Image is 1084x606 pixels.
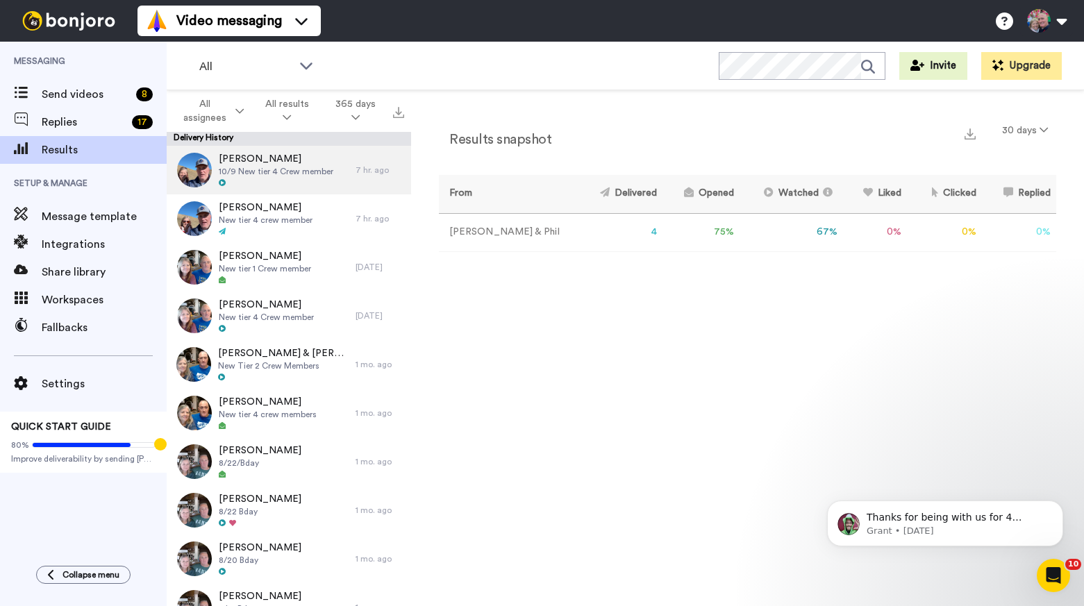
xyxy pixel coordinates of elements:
[219,541,301,555] span: [PERSON_NAME]
[356,553,404,564] div: 1 mo. ago
[132,115,153,129] div: 17
[219,263,311,274] span: New tier 1 Crew member
[578,213,662,251] td: 4
[218,360,349,371] span: New Tier 2 Crew Members
[219,492,301,506] span: [PERSON_NAME]
[42,142,167,158] span: Results
[899,52,967,80] button: Invite
[42,319,167,336] span: Fallbacks
[177,493,212,528] img: a83d6c72-d9c5-4322-bdff-45414a0d4b28-thumb.jpg
[439,175,578,213] th: From
[356,456,404,467] div: 1 mo. ago
[1037,559,1070,592] iframe: Intercom live chat
[356,213,404,224] div: 7 hr. ago
[176,11,282,31] span: Video messaging
[218,346,349,360] span: [PERSON_NAME] & [PERSON_NAME]
[42,292,167,308] span: Workspaces
[439,132,551,147] h2: Results snapshot
[178,97,233,125] span: All assignees
[42,376,167,392] span: Settings
[960,123,980,143] button: Export a summary of each team member’s results that match this filter now.
[843,175,907,213] th: Liked
[219,589,301,603] span: [PERSON_NAME]
[176,347,211,382] img: 9e3a2c98-86e0-472a-be62-bdfae74bf9f3-thumb.jpg
[11,453,156,464] span: Improve deliverability by sending [PERSON_NAME]’s from your own email
[60,40,239,300] span: Thanks for being with us for 4 months - it's flown by! How can we make the next 4 months even bet...
[578,175,662,213] th: Delivered
[17,11,121,31] img: bj-logo-header-white.svg
[177,298,212,333] img: 670e1931-a724-4f94-9fe5-d63ccc52c5e8-thumb.jpg
[167,194,411,243] a: [PERSON_NAME]New tier 4 crew member7 hr. ago
[1065,559,1081,570] span: 10
[167,292,411,340] a: [PERSON_NAME]New tier 4 Crew member[DATE]
[907,175,982,213] th: Clicked
[177,153,212,187] img: 8bbdd34a-c38e-4962-8fe5-e647036203bb-thumb.jpg
[356,359,404,370] div: 1 mo. ago
[219,298,314,312] span: [PERSON_NAME]
[177,541,212,576] img: 8b95f780-f74e-4ba8-b573-6fed396e23a6-thumb.jpg
[42,208,167,225] span: Message template
[356,505,404,516] div: 1 mo. ago
[42,264,167,280] span: Share library
[389,101,408,121] button: Export all results that match these filters now.
[439,213,578,251] td: [PERSON_NAME] & Phil
[60,53,240,66] p: Message from Grant, sent 3w ago
[177,444,212,479] img: 66576ae9-2b52-4410-b2e1-e35b099465e7-thumb.jpg
[167,340,411,389] a: [PERSON_NAME] & [PERSON_NAME]New Tier 2 Crew Members1 mo. ago
[322,92,389,131] button: 365 days
[252,92,322,131] button: All results
[356,310,404,321] div: [DATE]
[219,395,317,409] span: [PERSON_NAME]
[219,506,301,517] span: 8/22 Bday
[154,438,167,451] div: Tooltip anchor
[177,250,212,285] img: 25669b24-c6f0-4822-805a-c4e983110cda-thumb.jpg
[219,312,314,323] span: New tier 4 Crew member
[982,213,1056,251] td: 0 %
[11,439,29,451] span: 80%
[843,213,907,251] td: 0 %
[167,535,411,583] a: [PERSON_NAME]8/20 Bday1 mo. ago
[167,243,411,292] a: [PERSON_NAME]New tier 1 Crew member[DATE]
[169,92,252,131] button: All assignees
[662,175,740,213] th: Opened
[62,569,119,580] span: Collapse menu
[982,175,1056,213] th: Replied
[167,389,411,437] a: [PERSON_NAME]New tier 4 crew members1 mo. ago
[167,437,411,486] a: [PERSON_NAME]8/22/Bday1 mo. ago
[356,407,404,419] div: 1 mo. ago
[981,52,1062,80] button: Upgrade
[199,58,292,75] span: All
[393,107,404,118] img: export.svg
[219,201,312,214] span: [PERSON_NAME]
[219,555,301,566] span: 8/20 Bday
[146,10,168,32] img: vm-color.svg
[167,146,411,194] a: [PERSON_NAME]10/9 New tier 4 Crew member7 hr. ago
[219,152,333,166] span: [PERSON_NAME]
[11,422,111,432] span: QUICK START GUIDE
[167,486,411,535] a: [PERSON_NAME]8/22 Bday1 mo. ago
[177,396,212,430] img: 54359335-382c-4eb3-bcd4-4f326e15486b-thumb.jpg
[219,444,301,457] span: [PERSON_NAME]
[806,471,1084,569] iframe: Intercom notifications message
[177,201,212,236] img: ffacfd83-20b5-4097-9d99-3211dafd092c-thumb.jpg
[219,166,333,177] span: 10/9 New tier 4 Crew member
[965,128,976,140] img: export.svg
[356,262,404,273] div: [DATE]
[740,175,843,213] th: Watched
[907,213,982,251] td: 0 %
[167,132,411,146] div: Delivery History
[219,457,301,469] span: 8/22/Bday
[994,118,1056,143] button: 30 days
[36,566,131,584] button: Collapse menu
[219,249,311,263] span: [PERSON_NAME]
[42,236,167,253] span: Integrations
[219,409,317,420] span: New tier 4 crew members
[356,165,404,176] div: 7 hr. ago
[42,86,131,103] span: Send videos
[42,114,126,131] span: Replies
[219,214,312,226] span: New tier 4 crew member
[136,87,153,101] div: 8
